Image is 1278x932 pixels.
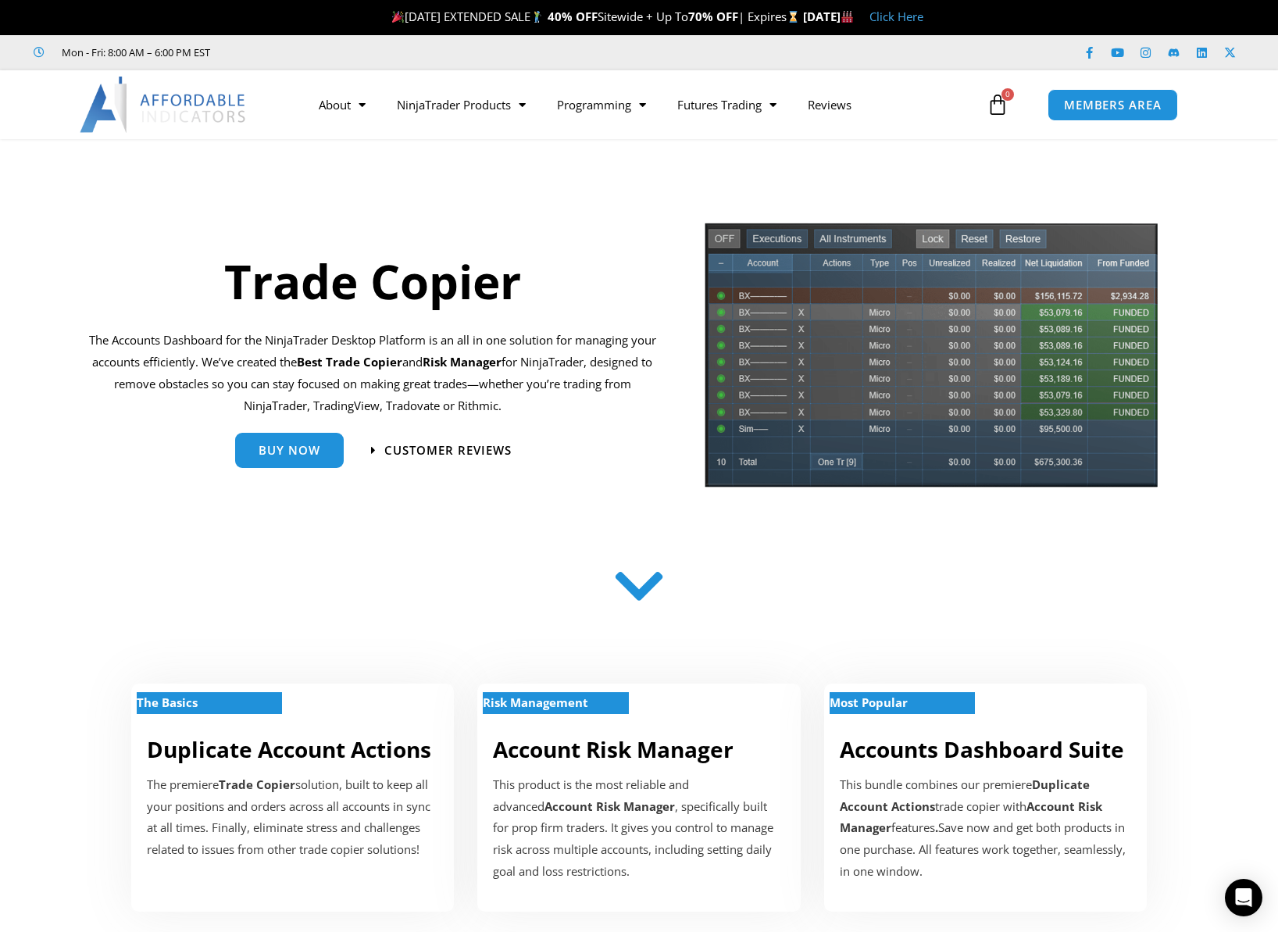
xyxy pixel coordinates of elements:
a: MEMBERS AREA [1048,89,1178,121]
b: Best Trade Copier [297,354,402,370]
a: Account Risk Manager [493,734,734,764]
div: This bundle combines our premiere trade copier with features Save now and get both products in on... [840,774,1131,883]
span: Mon - Fri: 8:00 AM – 6:00 PM EST [58,43,210,62]
b: Duplicate Account Actions [840,777,1090,814]
img: 🎉 [392,11,404,23]
img: tradecopier | Affordable Indicators – NinjaTrader [703,221,1159,500]
span: MEMBERS AREA [1064,99,1162,111]
strong: Risk Manager [423,354,502,370]
a: 0 [963,82,1032,127]
strong: [DATE] [803,9,854,24]
strong: Most Popular [830,695,908,710]
a: Reviews [792,87,867,123]
span: Buy Now [259,445,320,456]
div: Open Intercom Messenger [1225,879,1262,916]
strong: Account Risk Manager [544,798,675,814]
b: . [935,820,938,835]
p: The Accounts Dashboard for the NinjaTrader Desktop Platform is an all in one solution for managin... [88,330,656,416]
h1: Trade Copier [88,248,656,314]
a: Click Here [869,9,923,24]
nav: Menu [303,87,983,123]
span: [DATE] EXTENDED SALE Sitewide + Up To | Expires [388,9,802,24]
img: ⌛ [787,11,799,23]
a: Programming [541,87,662,123]
strong: 70% OFF [688,9,738,24]
img: 🏌️‍♂️ [531,11,543,23]
img: 🏭 [841,11,853,23]
span: Customer Reviews [384,445,512,456]
a: Duplicate Account Actions [147,734,431,764]
iframe: Customer reviews powered by Trustpilot [232,45,466,60]
span: 0 [1001,88,1014,101]
a: Futures Trading [662,87,792,123]
a: NinjaTrader Products [381,87,541,123]
strong: 40% OFF [548,9,598,24]
p: This product is the most reliable and advanced , specifically built for prop firm traders. It giv... [493,774,784,883]
a: Customer Reviews [371,445,512,456]
strong: Trade Copier [219,777,295,792]
b: Account Risk Manager [840,798,1102,836]
strong: Risk Management [483,695,588,710]
p: The premiere solution, built to keep all your positions and orders across all accounts in sync at... [147,774,438,861]
img: LogoAI | Affordable Indicators – NinjaTrader [80,77,248,133]
a: Buy Now [235,433,344,468]
a: Accounts Dashboard Suite [840,734,1124,764]
a: About [303,87,381,123]
strong: The Basics [137,695,198,710]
